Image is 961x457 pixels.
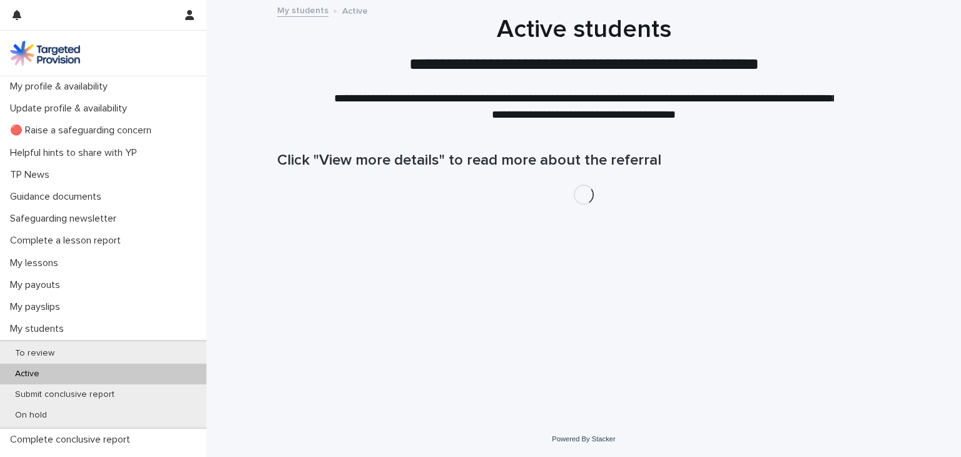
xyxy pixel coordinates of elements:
p: Active [5,369,49,379]
p: To review [5,348,64,359]
p: Submit conclusive report [5,389,125,400]
p: Guidance documents [5,191,111,203]
p: My lessons [5,257,68,269]
p: My profile & availability [5,81,118,93]
p: On hold [5,410,57,421]
p: 🔴 Raise a safeguarding concern [5,125,161,136]
h1: Active students [277,14,890,44]
p: Complete conclusive report [5,434,140,446]
p: My payouts [5,279,70,291]
p: Complete a lesson report [5,235,131,247]
a: My students [277,3,328,17]
p: My students [5,323,74,335]
p: My payslips [5,301,70,313]
p: Helpful hints to share with YP [5,147,147,159]
img: M5nRWzHhSzIhMunXDL62 [10,41,80,66]
p: Active [342,3,368,17]
p: Update profile & availability [5,103,137,115]
a: Powered By Stacker [552,435,615,443]
p: TP News [5,169,59,181]
h1: Click "View more details" to read more about the referral [277,151,890,170]
p: Safeguarding newsletter [5,213,126,225]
